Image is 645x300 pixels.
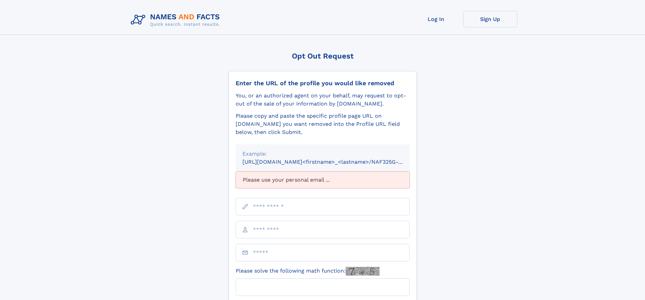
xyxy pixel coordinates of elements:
a: Sign Up [463,11,517,27]
label: Please solve the following math function: [236,267,380,276]
div: Please use your personal email ... [236,171,410,188]
div: Opt Out Request [229,52,417,60]
a: Log In [409,11,463,27]
div: Enter the URL of the profile you would like removed [236,79,410,87]
div: Example: [242,150,403,158]
div: You, or an authorized agent on your behalf, may request to opt-out of the sale of your informatio... [236,92,410,108]
small: [URL][DOMAIN_NAME]<firstname>_<lastname>/NAF325G-xxxxxxxx [242,159,423,165]
div: Please copy and paste the specific profile page URL on [DOMAIN_NAME] you want removed into the Pr... [236,112,410,136]
img: Logo Names and Facts [128,11,225,29]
